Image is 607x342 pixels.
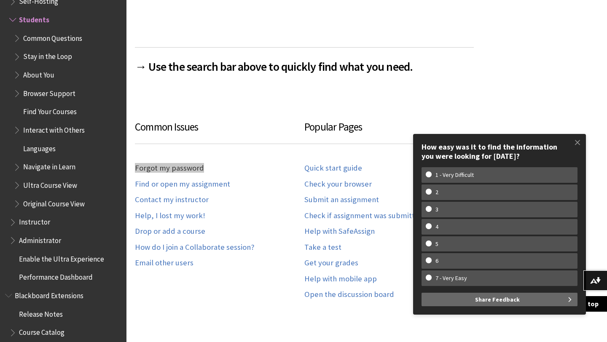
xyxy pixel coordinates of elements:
[19,13,49,24] span: Students
[304,290,394,299] a: Open the discussion board
[19,252,104,263] span: Enable the Ultra Experience
[422,142,577,160] div: How easy was it to find the information you were looking for [DATE]?
[304,195,379,205] a: Submit an assignment
[426,223,448,230] w-span: 4
[23,197,85,208] span: Original Course View
[426,240,448,248] w-span: 5
[23,178,77,190] span: Ultra Course View
[23,68,54,79] span: About You
[426,275,477,282] w-span: 7 - Very Easy
[426,189,448,196] w-span: 2
[135,179,230,189] a: Find or open my assignment
[426,206,448,213] w-span: 3
[426,171,483,179] w-span: 1 - Very Difficult
[135,211,205,221] a: Help, I lost my work!
[135,227,205,236] a: Drop or add a course
[19,270,93,282] span: Performance Dashboard
[475,293,520,306] span: Share Feedback
[15,289,83,300] span: Blackboard Extensions
[135,47,474,75] h2: → Use the search bar above to quickly find what you need.
[23,123,85,134] span: Interact with Others
[135,119,304,144] h3: Common Issues
[304,119,465,144] h3: Popular Pages
[304,227,375,236] a: Help with SafeAssign
[19,326,64,337] span: Course Catalog
[304,163,362,173] a: Quick start guide
[135,163,204,173] a: Forgot my password
[23,142,56,153] span: Languages
[23,105,77,116] span: Find Your Courses
[304,243,341,252] a: Take a test
[426,257,448,265] w-span: 6
[23,160,75,171] span: Navigate in Learn
[19,215,50,227] span: Instructor
[135,258,193,268] a: Email other users
[19,307,63,318] span: Release Notes
[23,31,82,43] span: Common Questions
[304,179,372,189] a: Check your browser
[23,50,72,61] span: Stay in the Loop
[304,258,358,268] a: Get your grades
[135,243,254,252] a: How do I join a Collaborate session?
[23,86,75,98] span: Browser Support
[19,233,61,245] span: Administrator
[135,195,209,205] a: Contact my instructor
[422,293,577,306] button: Share Feedback
[304,274,377,284] a: Help with mobile app
[304,211,424,221] a: Check if assignment was submitted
